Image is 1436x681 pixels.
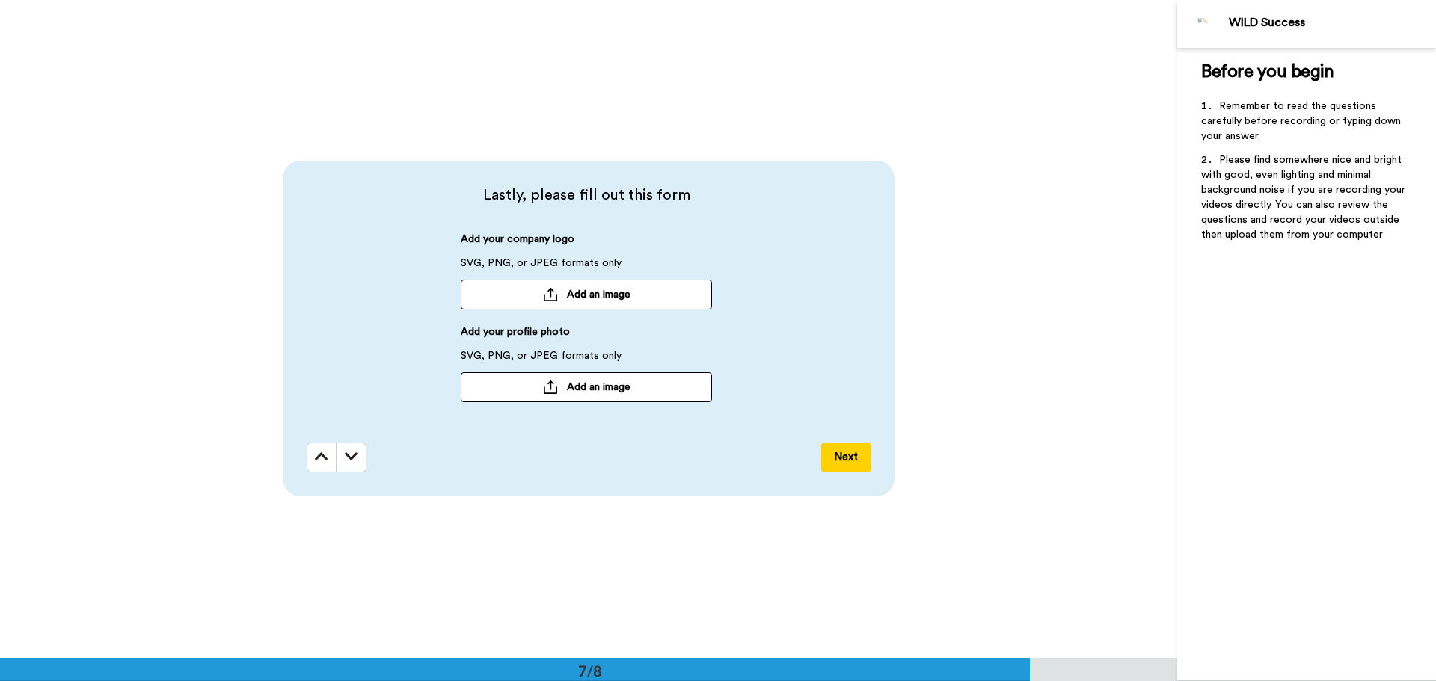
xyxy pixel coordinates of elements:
[307,185,866,206] span: Lastly, please fill out this form
[1185,6,1221,42] img: Profile Image
[1201,101,1404,141] span: Remember to read the questions carefully before recording or typing down your answer.
[1229,16,1435,30] div: WILD Success
[461,232,574,256] span: Add your company logo
[821,443,871,472] button: Next
[1201,63,1334,81] span: Before you begin
[461,280,712,309] button: Add an image
[461,324,570,348] span: Add your profile photo
[567,287,630,302] span: Add an image
[554,660,626,681] div: 7/8
[461,348,622,372] span: SVG, PNG, or JPEG formats only
[461,372,712,402] button: Add an image
[1201,155,1408,240] span: Please find somewhere nice and bright with good, even lighting and minimal background noise if yo...
[567,380,630,395] span: Add an image
[461,256,622,280] span: SVG, PNG, or JPEG formats only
